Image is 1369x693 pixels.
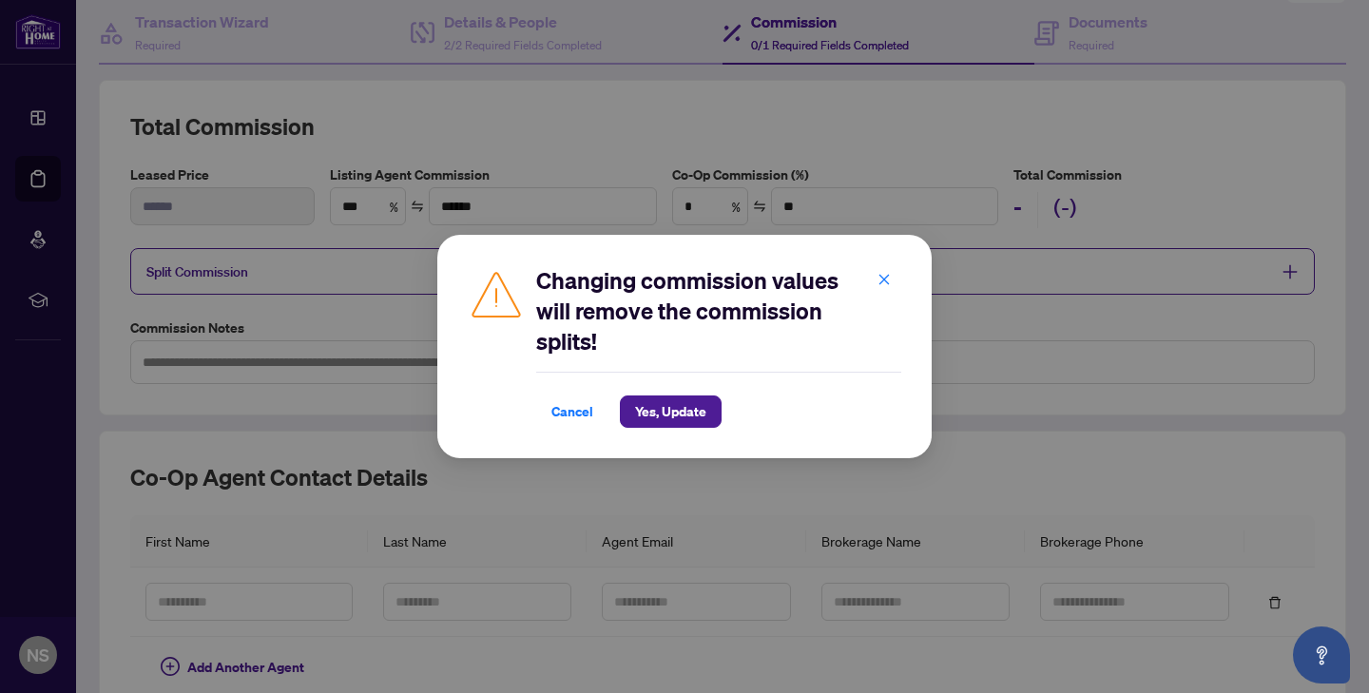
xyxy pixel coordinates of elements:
[620,395,722,428] button: Yes, Update
[551,396,593,427] span: Cancel
[877,273,891,286] span: close
[635,396,706,427] span: Yes, Update
[536,265,901,356] h2: Changing commission values will remove the commission splits!
[1293,626,1350,683] button: Open asap
[468,265,525,322] img: Caution Icon
[536,395,608,428] button: Cancel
